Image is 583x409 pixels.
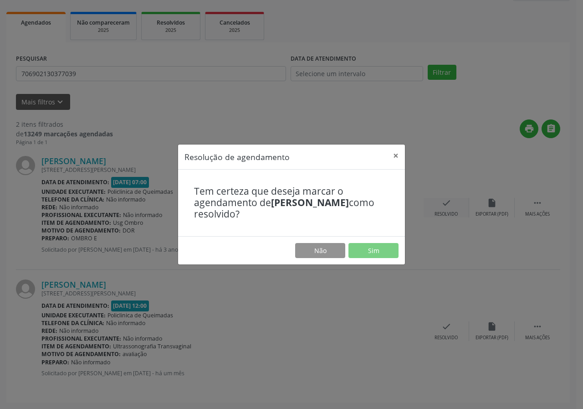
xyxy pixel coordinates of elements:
[271,196,349,209] b: [PERSON_NAME]
[295,243,345,259] button: Não
[387,145,405,167] button: Close
[348,243,399,259] button: Sim
[194,186,389,220] h4: Tem certeza que deseja marcar o agendamento de como resolvido?
[184,151,290,163] h5: Resolução de agendamento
